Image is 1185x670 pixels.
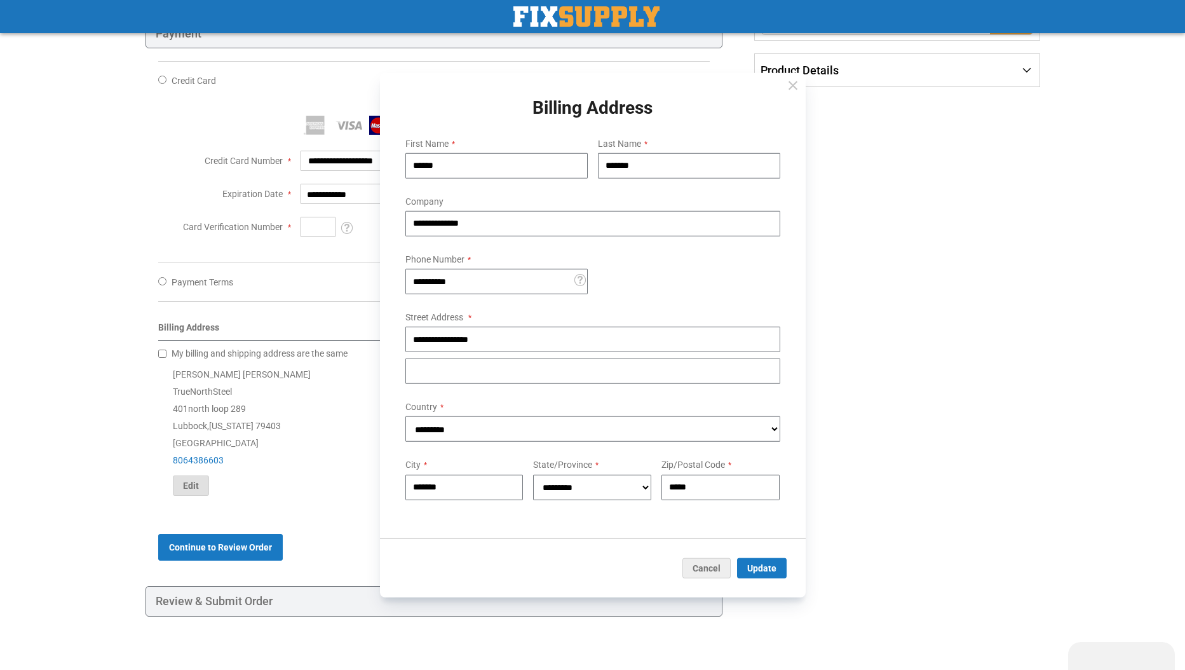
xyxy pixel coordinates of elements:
img: American Express [301,116,330,135]
img: MasterCard [369,116,398,135]
span: Continue to Review Order [169,542,272,552]
span: My billing and shipping address are the same [172,348,348,359]
a: 8064386603 [173,455,224,465]
span: Country [405,402,437,412]
h1: Billing Address [395,99,790,118]
span: City [405,460,421,470]
span: Expiration Date [222,189,283,199]
span: Street Address [405,312,463,322]
span: Cancel [693,563,721,573]
button: Continue to Review Order [158,534,283,561]
button: Edit [173,475,209,496]
span: Edit [183,481,199,491]
div: Review & Submit Order [146,586,723,617]
img: Fix Industrial Supply [513,6,660,27]
a: store logo [513,6,660,27]
span: Update [747,563,776,573]
span: Company [405,196,444,207]
div: [PERSON_NAME] [PERSON_NAME] TrueNorthSteel 401north loop 289 Lubbock , 79403 [GEOGRAPHIC_DATA] [158,366,710,496]
span: Product Details [761,64,839,77]
span: Card Verification Number [183,222,283,232]
span: Phone Number [405,254,464,264]
span: Credit Card [172,76,216,86]
span: State/Province [533,460,592,470]
span: First Name [405,139,449,149]
div: Payment [146,18,723,49]
div: Billing Address [158,321,710,341]
span: Payment Terms [172,277,233,287]
span: [US_STATE] [209,421,254,431]
button: Cancel [682,557,731,578]
span: Zip/Postal Code [661,460,725,470]
button: Update [737,557,787,578]
span: Last Name [598,139,641,149]
img: Visa [335,116,364,135]
span: Credit Card Number [205,156,283,166]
